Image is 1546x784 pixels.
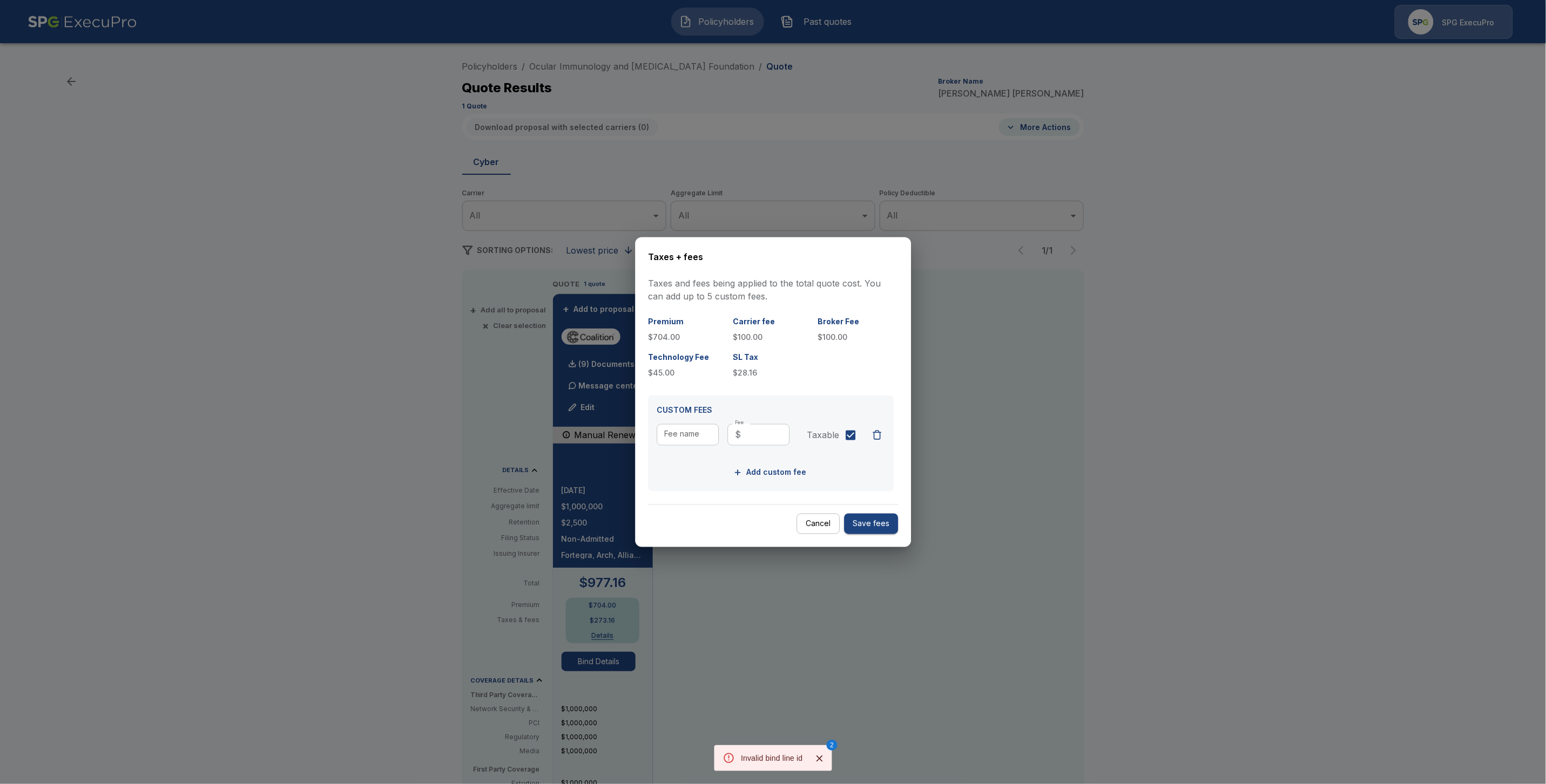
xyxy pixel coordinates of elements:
p: $ [735,428,741,441]
p: SL Tax [733,351,809,363]
p: $704.00 [648,331,724,343]
button: Cancel [796,513,840,534]
p: CUSTOM FEES [657,404,885,415]
button: Save fees [844,513,898,534]
label: Fee [735,419,744,426]
p: $100.00 [733,331,809,343]
button: Add custom fee [731,463,811,483]
button: Close [812,751,828,767]
p: Broker Fee [818,316,894,327]
p: Carrier fee [733,316,809,327]
span: 2 [827,740,838,751]
p: $45.00 [648,367,724,378]
span: Taxable [807,429,839,442]
p: Technology Fee [648,351,724,363]
p: $100.00 [818,331,894,343]
p: Taxes and fees being applied to the total quote cost. You can add up to 5 custom fees. [648,277,898,303]
p: $28.16 [733,367,809,378]
h6: Taxes + fees [648,250,898,264]
div: Invalid bind line id [741,748,802,768]
p: Premium [648,316,724,327]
